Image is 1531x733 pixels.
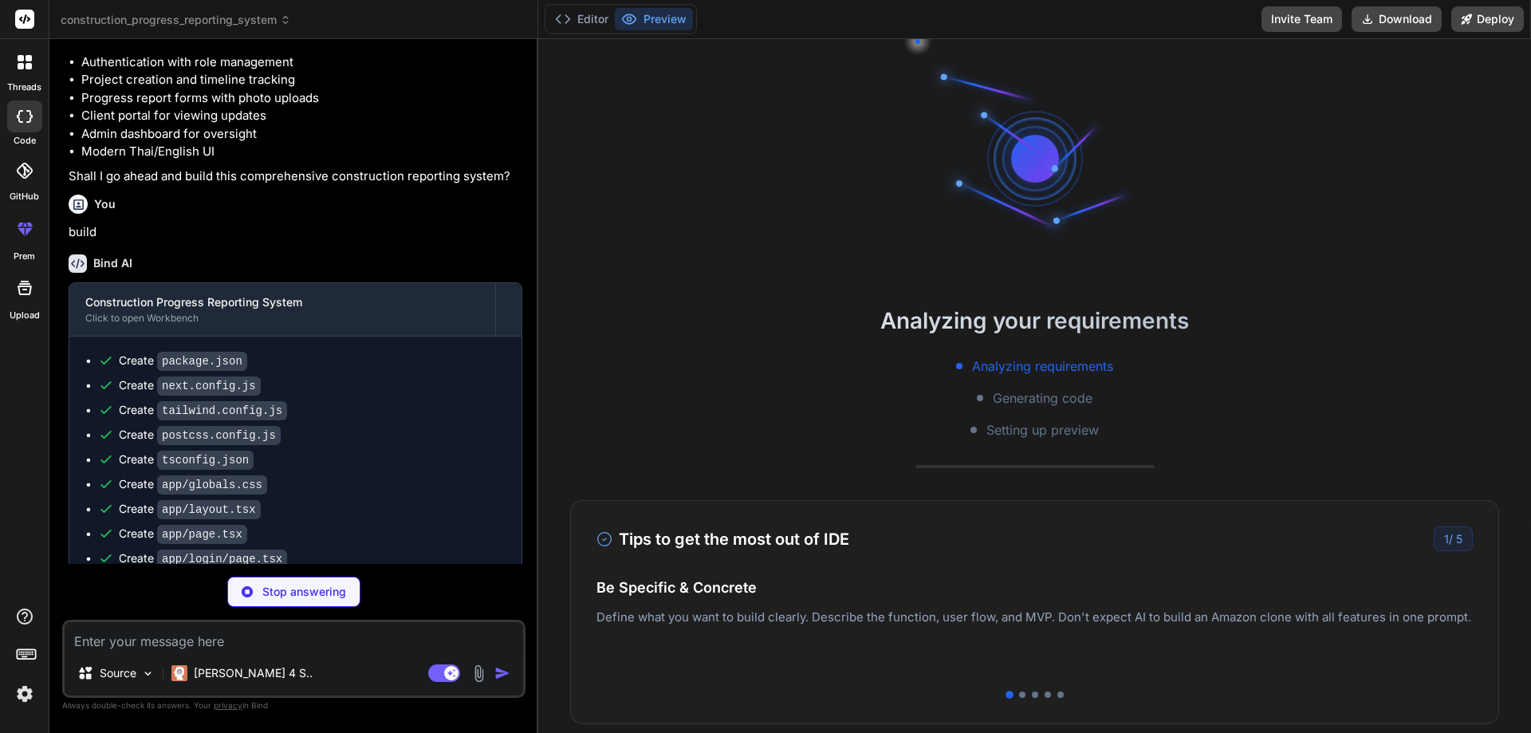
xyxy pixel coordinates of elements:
img: settings [11,680,38,707]
h3: Tips to get the most out of IDE [596,527,849,551]
h2: Analyzing your requirements [538,304,1531,337]
code: app/page.tsx [157,525,247,544]
span: construction_progress_reporting_system [61,12,291,28]
p: build [69,223,522,242]
li: Project creation and timeline tracking [81,71,522,89]
button: Download [1352,6,1442,32]
code: postcss.config.js [157,426,281,445]
span: 5 [1456,532,1462,546]
img: Pick Models [141,667,155,680]
div: Create [119,526,247,542]
div: Construction Progress Reporting System [85,294,479,310]
div: Create [119,402,287,419]
button: Editor [549,8,615,30]
li: Modern Thai/English UI [81,143,522,161]
code: app/globals.css [157,475,267,495]
span: Analyzing requirements [972,357,1113,376]
p: Shall I go ahead and build this comprehensive construction reporting system? [69,167,522,186]
div: Create [119,476,267,493]
label: code [14,134,36,148]
code: app/login/page.tsx [157,550,287,569]
li: Client portal for viewing updates [81,107,522,125]
p: Stop answering [262,584,346,600]
h4: Be Specific & Concrete [596,577,1473,598]
h6: You [94,196,116,212]
button: Deploy [1451,6,1524,32]
li: Authentication with role management [81,53,522,72]
label: prem [14,250,35,263]
span: 1 [1444,532,1449,546]
span: privacy [214,700,242,710]
li: Progress report forms with photo uploads [81,89,522,108]
div: Create [119,501,261,518]
img: icon [494,665,510,681]
p: Always double-check its answers. Your in Bind [62,698,525,713]
label: threads [7,81,41,94]
code: package.json [157,352,247,371]
code: next.config.js [157,376,261,396]
div: / [1434,526,1473,551]
img: Claude 4 Sonnet [171,665,187,681]
p: Source [100,665,136,681]
div: Create [119,427,281,443]
code: tailwind.config.js [157,401,287,420]
p: [PERSON_NAME] 4 S.. [194,665,313,681]
li: Admin dashboard for oversight [81,125,522,144]
img: attachment [470,664,488,683]
div: Create [119,353,247,369]
div: Create [119,550,287,567]
button: Invite Team [1261,6,1342,32]
label: Upload [10,309,40,322]
code: tsconfig.json [157,451,254,470]
label: GitHub [10,190,39,203]
span: Setting up preview [986,420,1099,439]
div: Create [119,377,261,394]
code: app/layout.tsx [157,500,261,519]
span: Generating code [993,388,1092,408]
div: Create [119,451,254,468]
h6: Bind AI [93,255,132,271]
div: Click to open Workbench [85,312,479,325]
button: Construction Progress Reporting SystemClick to open Workbench [69,283,495,336]
button: Preview [615,8,693,30]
